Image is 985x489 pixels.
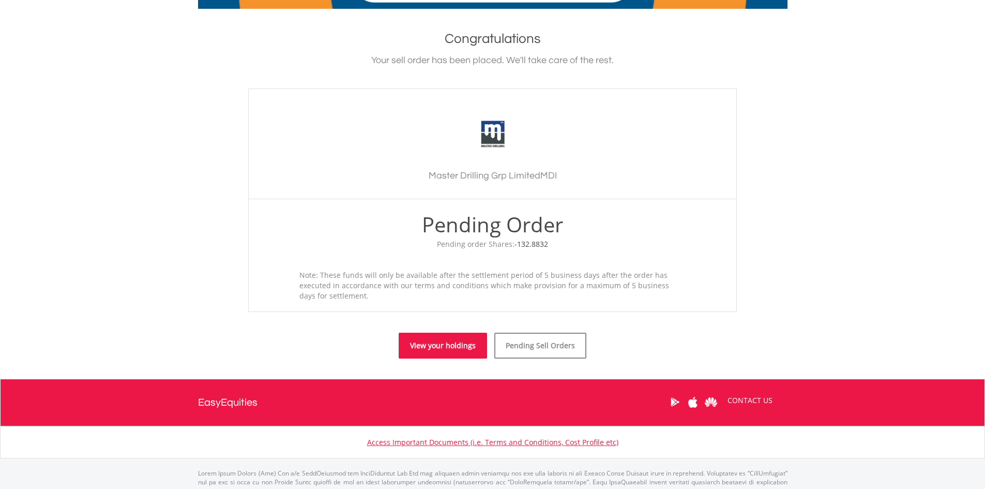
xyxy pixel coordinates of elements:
div: Your sell order has been placed. We'll take care of the rest. [198,53,787,68]
span: MDI [540,171,557,181]
h3: Master Drilling Grp Limited [259,169,726,183]
div: Pending Order [259,210,726,239]
span: -132.8832 [514,239,548,249]
a: Access Important Documents (i.e. Terms and Conditions, Cost Profile etc) [367,437,618,447]
a: Apple [684,386,702,418]
a: Huawei [702,386,720,418]
span: Pending order Shares: [437,239,548,249]
a: Google Play [666,386,684,418]
a: Pending Sell Orders [494,333,586,359]
div: Note: These funds will only be available after the settlement period of 5 business days after the... [292,270,694,301]
img: EQU.ZA.MDI.png [454,110,532,158]
h1: Congratulations [198,29,787,48]
a: CONTACT US [720,386,780,415]
a: EasyEquities [198,379,257,426]
a: View your holdings [399,333,487,359]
